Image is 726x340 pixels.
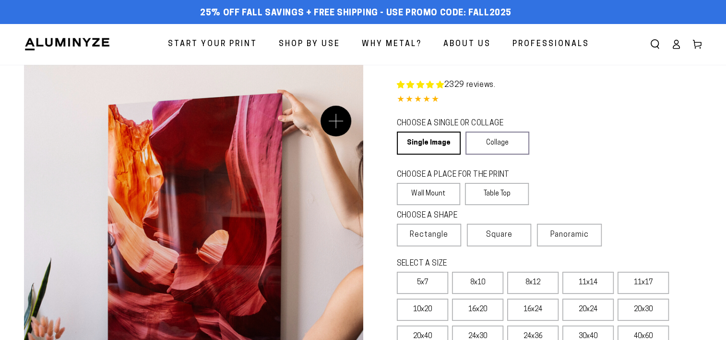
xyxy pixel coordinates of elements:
legend: CHOOSE A PLACE FOR THE PRINT [397,170,520,181]
a: Single Image [397,132,461,155]
label: 8x12 [507,272,559,294]
div: 4.85 out of 5.0 stars [397,93,702,107]
span: Start Your Print [168,37,257,51]
label: 11x17 [618,272,669,294]
label: 20x24 [562,299,614,321]
a: Collage [465,132,529,155]
span: Rectangle [410,229,448,241]
label: Wall Mount [397,183,461,205]
label: 16x24 [507,299,559,321]
span: Shop By Use [279,37,340,51]
img: Aluminyze [24,37,110,51]
legend: CHOOSE A SINGLE OR COLLAGE [397,118,521,129]
label: 16x20 [452,299,503,321]
label: 8x10 [452,272,503,294]
a: About Us [436,32,498,57]
span: Square [486,229,512,241]
span: Why Metal? [362,37,422,51]
label: 11x14 [562,272,614,294]
legend: CHOOSE A SHAPE [397,210,522,221]
legend: SELECT A SIZE [397,258,576,269]
a: Start Your Print [161,32,264,57]
label: 10x20 [397,299,448,321]
label: Table Top [465,183,529,205]
summary: Search our site [644,34,666,55]
a: Why Metal? [355,32,429,57]
span: About Us [443,37,491,51]
span: Professionals [512,37,589,51]
a: Shop By Use [272,32,347,57]
a: Professionals [505,32,596,57]
label: 20x30 [618,299,669,321]
span: Panoramic [550,231,589,239]
span: 25% off FALL Savings + Free Shipping - Use Promo Code: FALL2025 [200,8,512,19]
label: 5x7 [397,272,448,294]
